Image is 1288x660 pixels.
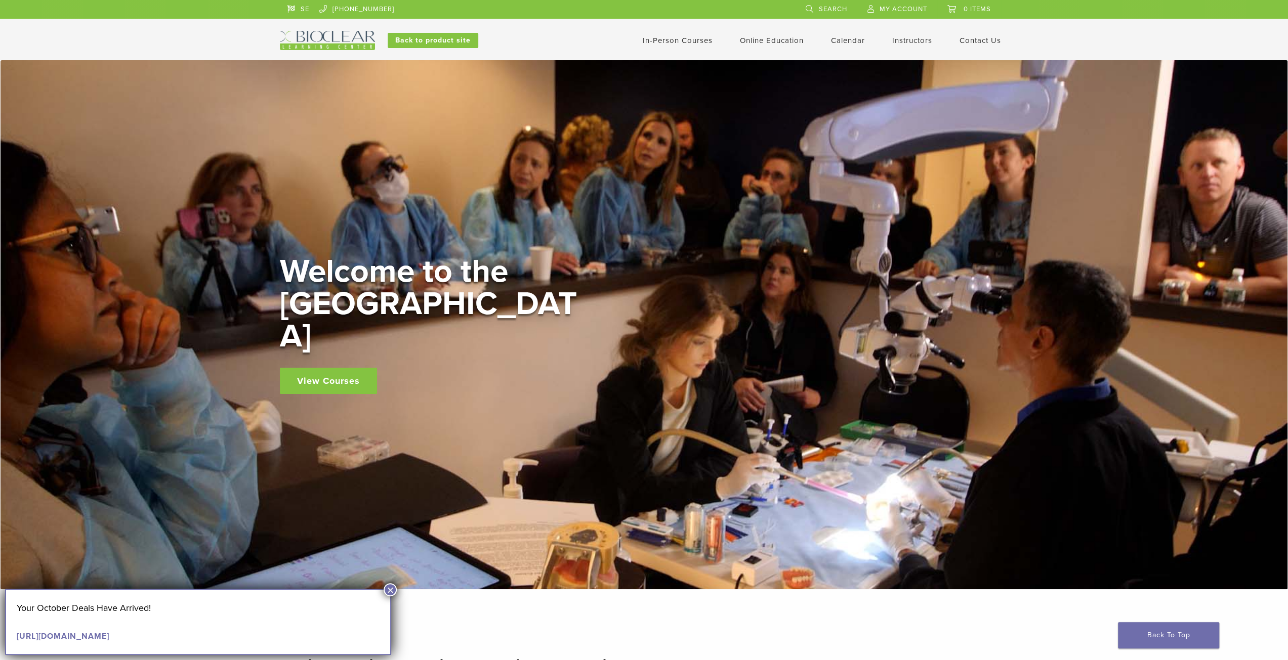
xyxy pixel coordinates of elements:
[280,368,377,394] a: View Courses
[740,36,804,45] a: Online Education
[384,583,397,596] button: Close
[280,255,584,353] h2: Welcome to the [GEOGRAPHIC_DATA]
[17,631,109,641] a: [URL][DOMAIN_NAME]
[280,31,375,50] img: Bioclear
[880,5,927,13] span: My Account
[831,36,865,45] a: Calendar
[17,600,380,615] p: Your October Deals Have Arrived!
[819,5,847,13] span: Search
[960,36,1001,45] a: Contact Us
[388,33,478,48] a: Back to product site
[964,5,991,13] span: 0 items
[643,36,713,45] a: In-Person Courses
[1118,622,1219,648] a: Back To Top
[892,36,932,45] a: Instructors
